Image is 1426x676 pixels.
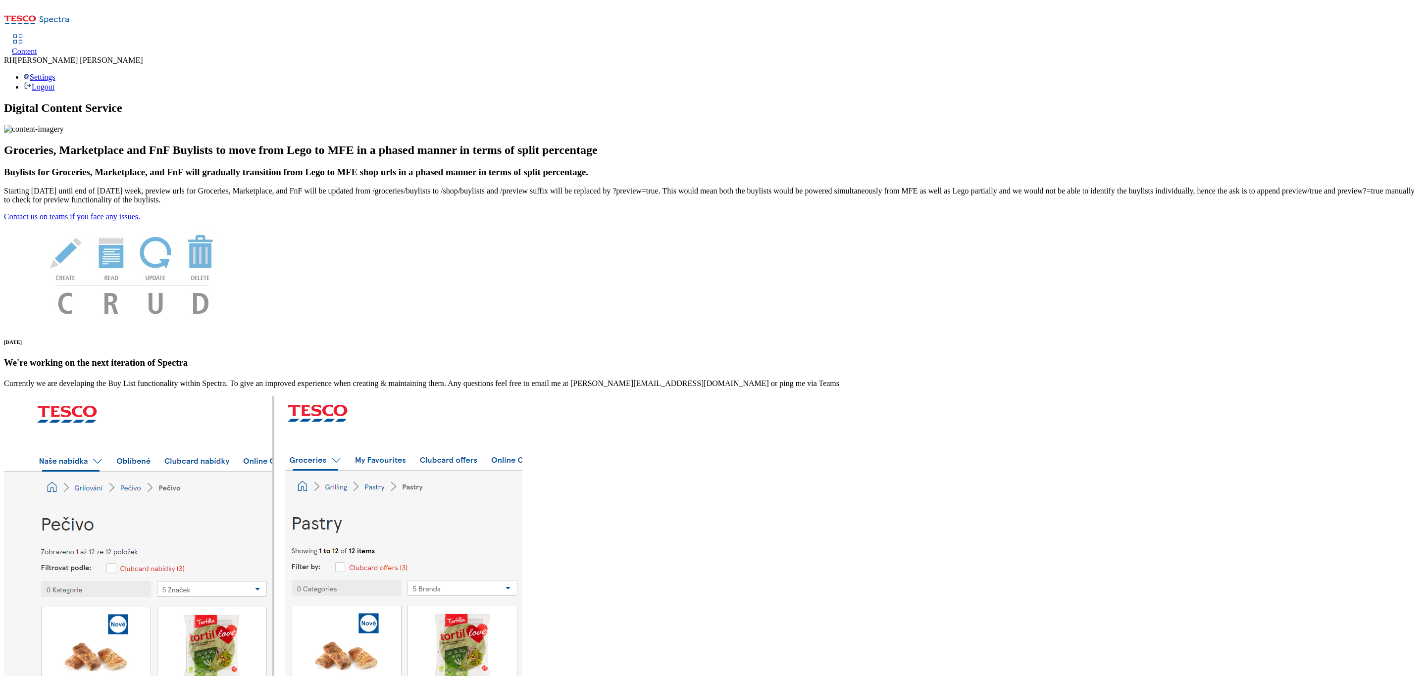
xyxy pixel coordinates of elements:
[24,73,55,81] a: Settings
[4,339,1422,345] h6: [DATE]
[24,83,54,91] a: Logout
[4,379,1422,388] p: Currently we are developing the Buy List functionality within Spectra. To give an improved experi...
[4,56,15,64] span: RH
[4,167,1422,178] h3: Buylists for Groceries, Marketplace, and FnF will gradually transition from Lego to MFE shop urls...
[4,101,1422,115] h1: Digital Content Service
[4,125,64,134] img: content-imagery
[4,187,1422,204] p: Starting [DATE] until end of [DATE] week, preview urls for Groceries, Marketplace, and FnF will b...
[15,56,143,64] span: [PERSON_NAME] [PERSON_NAME]
[12,35,37,56] a: Content
[4,144,1422,157] h2: Groceries, Marketplace and FnF Buylists to move from Lego to MFE in a phased manner in terms of s...
[4,357,1422,368] h3: We're working on the next iteration of Spectra
[12,47,37,55] span: Content
[4,221,261,325] img: News Image
[4,212,140,221] a: Contact us on teams if you face any issues.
